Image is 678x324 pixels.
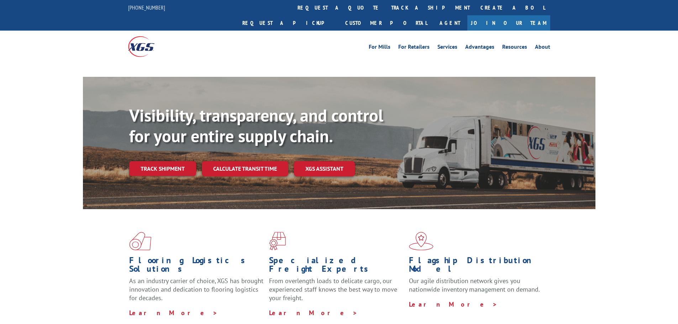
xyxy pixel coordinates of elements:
[409,277,540,293] span: Our agile distribution network gives you nationwide inventory management on demand.
[129,309,218,317] a: Learn More >
[128,4,165,11] a: [PHONE_NUMBER]
[202,161,288,176] a: Calculate transit time
[409,300,498,308] a: Learn More >
[398,44,430,52] a: For Retailers
[269,256,404,277] h1: Specialized Freight Experts
[369,44,390,52] a: For Mills
[294,161,355,176] a: XGS ASSISTANT
[432,15,467,31] a: Agent
[467,15,550,31] a: Join Our Team
[269,277,404,308] p: From overlength loads to delicate cargo, our experienced staff knows the best way to move your fr...
[237,15,340,31] a: Request a pickup
[269,232,286,250] img: xgs-icon-focused-on-flooring-red
[129,104,383,147] b: Visibility, transparency, and control for your entire supply chain.
[437,44,457,52] a: Services
[340,15,432,31] a: Customer Portal
[409,256,543,277] h1: Flagship Distribution Model
[129,161,196,176] a: Track shipment
[129,256,264,277] h1: Flooring Logistics Solutions
[502,44,527,52] a: Resources
[535,44,550,52] a: About
[129,232,151,250] img: xgs-icon-total-supply-chain-intelligence-red
[269,309,358,317] a: Learn More >
[409,232,433,250] img: xgs-icon-flagship-distribution-model-red
[129,277,263,302] span: As an industry carrier of choice, XGS has brought innovation and dedication to flooring logistics...
[465,44,494,52] a: Advantages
